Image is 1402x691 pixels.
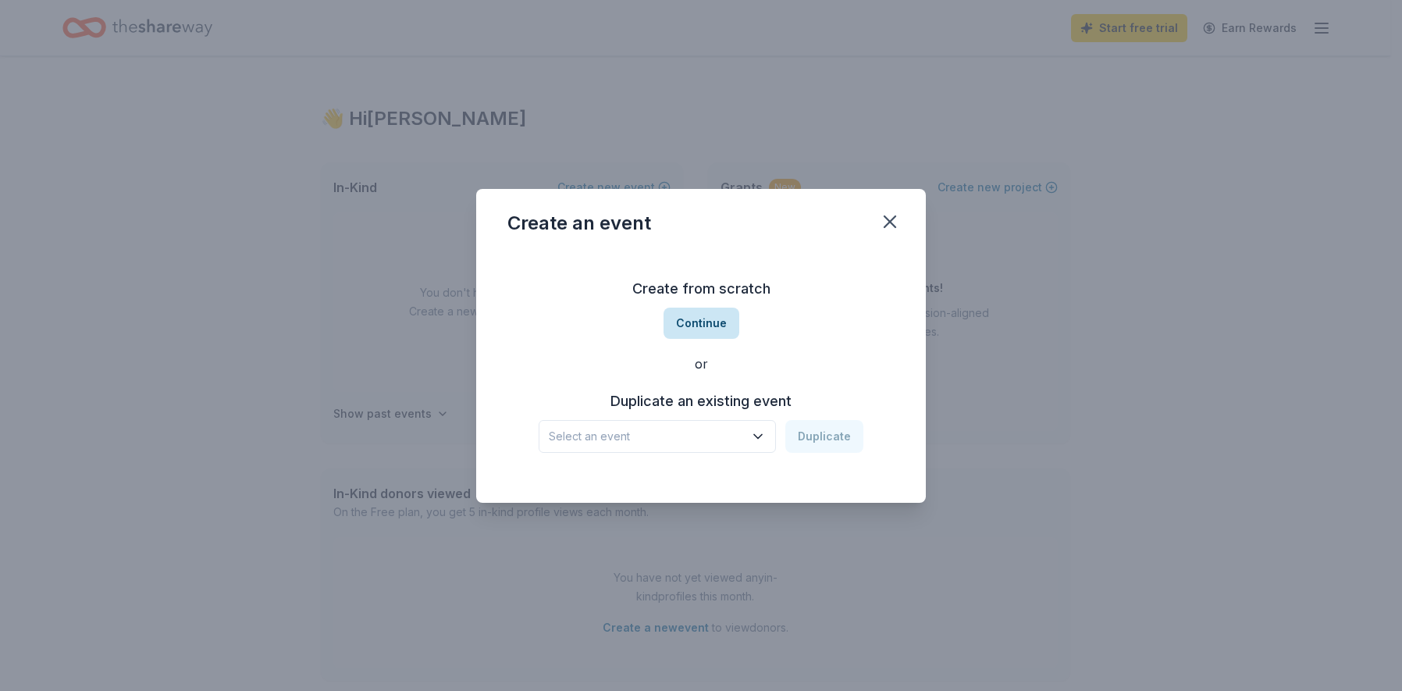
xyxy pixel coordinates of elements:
[507,276,895,301] h3: Create from scratch
[507,354,895,373] div: or
[549,427,744,446] span: Select an event
[664,308,739,339] button: Continue
[539,389,863,414] h3: Duplicate an existing event
[539,420,776,453] button: Select an event
[507,211,651,236] div: Create an event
